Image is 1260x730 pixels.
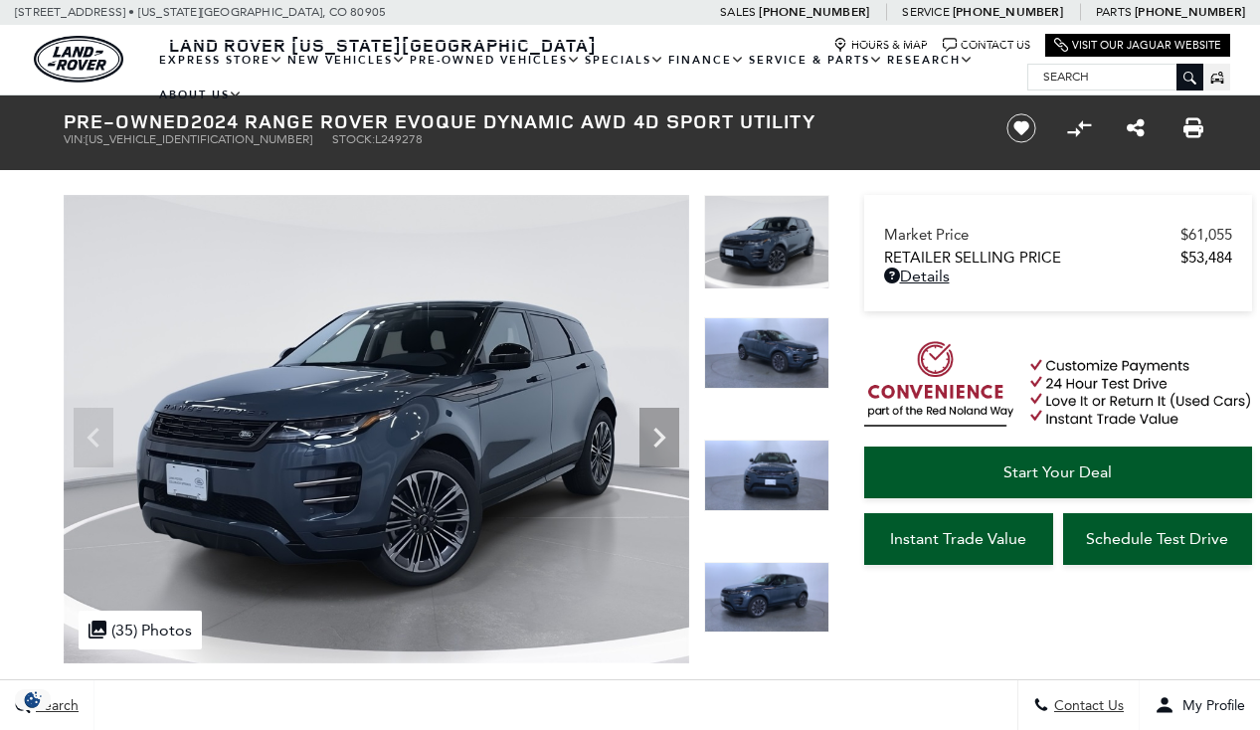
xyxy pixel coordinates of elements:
img: Used 2024 Tribeca Blue Metallic Land Rover Dynamic image 4 [704,562,829,634]
a: land-rover [34,36,123,83]
button: Compare vehicle [1064,113,1094,143]
h1: 2024 Range Rover Evoque Dynamic AWD 4D Sport Utility [64,110,974,132]
a: Retailer Selling Price $53,484 [884,249,1232,267]
a: New Vehicles [285,43,408,78]
button: Open user profile menu [1140,680,1260,730]
a: Print this Pre-Owned 2024 Range Rover Evoque Dynamic AWD 4D Sport Utility [1183,116,1203,140]
a: [PHONE_NUMBER] [953,4,1063,20]
span: Service [902,5,949,19]
a: Pre-Owned Vehicles [408,43,583,78]
a: About Us [157,78,245,112]
div: Next [639,408,679,467]
img: Land Rover [34,36,123,83]
img: Opt-Out Icon [10,689,56,710]
span: Start Your Deal [1003,462,1112,481]
span: Contact Us [1049,697,1124,714]
img: Used 2024 Tribeca Blue Metallic Land Rover Dynamic image 2 [704,317,829,389]
span: Stock: [332,132,375,146]
span: Parts [1096,5,1132,19]
a: Specials [583,43,666,78]
a: Research [885,43,976,78]
a: Start Your Deal [864,447,1252,498]
a: EXPRESS STORE [157,43,285,78]
a: Instant Trade Value [864,513,1053,565]
img: Used 2024 Tribeca Blue Metallic Land Rover Dynamic image 1 [704,195,829,289]
span: L249278 [375,132,423,146]
a: Details [884,267,1232,285]
span: Market Price [884,226,1180,244]
span: Sales [720,5,756,19]
a: Contact Us [943,38,1030,53]
span: [US_VEHICLE_IDENTIFICATION_NUMBER] [86,132,312,146]
nav: Main Navigation [157,43,1027,112]
span: VIN: [64,132,86,146]
span: My Profile [1174,697,1245,714]
a: Land Rover [US_STATE][GEOGRAPHIC_DATA] [157,33,609,57]
a: Finance [666,43,747,78]
img: Used 2024 Tribeca Blue Metallic Land Rover Dynamic image 3 [704,440,829,511]
span: Retailer Selling Price [884,249,1180,267]
a: Service & Parts [747,43,885,78]
span: $53,484 [1180,249,1232,267]
img: Used 2024 Tribeca Blue Metallic Land Rover Dynamic image 1 [64,195,689,663]
input: Search [1028,65,1202,89]
a: Schedule Test Drive [1063,513,1252,565]
a: Market Price $61,055 [884,226,1232,244]
div: (35) Photos [79,611,202,649]
a: [PHONE_NUMBER] [1135,4,1245,20]
span: Instant Trade Value [890,529,1026,548]
a: Hours & Map [833,38,928,53]
a: Visit Our Jaguar Website [1054,38,1221,53]
button: Save vehicle [999,112,1043,144]
a: [STREET_ADDRESS] • [US_STATE][GEOGRAPHIC_DATA], CO 80905 [15,5,386,19]
strong: Pre-Owned [64,107,191,134]
span: Land Rover [US_STATE][GEOGRAPHIC_DATA] [169,33,597,57]
section: Click to Open Cookie Consent Modal [10,689,56,710]
span: Schedule Test Drive [1086,529,1228,548]
span: $61,055 [1180,226,1232,244]
a: [PHONE_NUMBER] [759,4,869,20]
a: Share this Pre-Owned 2024 Range Rover Evoque Dynamic AWD 4D Sport Utility [1127,116,1145,140]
